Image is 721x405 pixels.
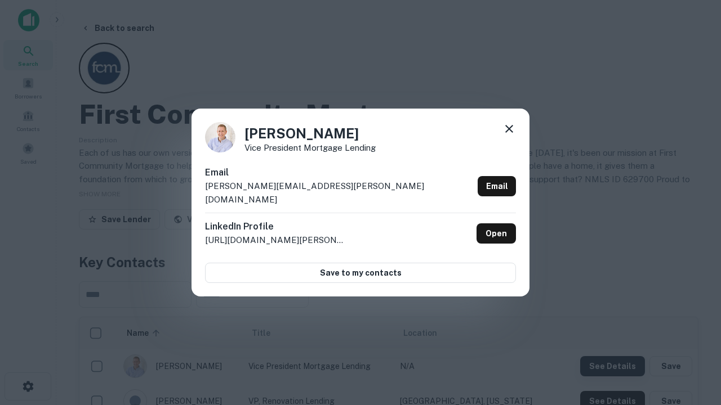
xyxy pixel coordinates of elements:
p: [PERSON_NAME][EMAIL_ADDRESS][PERSON_NAME][DOMAIN_NAME] [205,179,473,206]
h6: LinkedIn Profile [205,220,346,233]
p: [URL][DOMAIN_NAME][PERSON_NAME] [205,233,346,247]
img: 1520878720083 [205,122,235,152]
h4: [PERSON_NAME] [244,123,376,143]
iframe: Chat Widget [665,315,721,369]
p: Vice President Mortgage Lending [244,143,376,152]
a: Open [477,223,516,244]
a: Email [478,176,516,196]
h6: Email [205,166,473,179]
button: Save to my contacts [205,263,516,283]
